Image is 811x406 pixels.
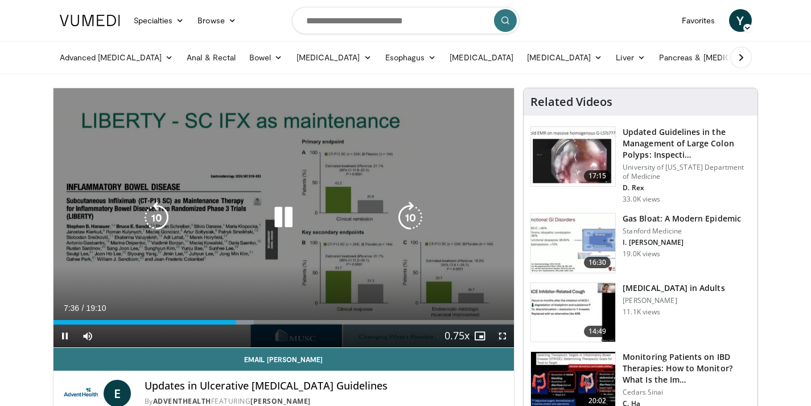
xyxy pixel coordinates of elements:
button: Mute [76,325,99,347]
input: Search topics, interventions [292,7,520,34]
p: University of [US_STATE] Department of Medicine [623,163,751,181]
p: 11.1K views [623,307,660,317]
h3: Gas Bloat: A Modern Epidemic [623,213,741,224]
p: D. Rex [623,183,751,192]
a: [MEDICAL_DATA] [520,46,609,69]
a: [PERSON_NAME] [250,396,311,406]
p: Cedars Sinai [623,388,751,397]
a: Advanced [MEDICAL_DATA] [53,46,180,69]
p: I. [PERSON_NAME] [623,238,741,247]
span: / [82,304,84,313]
a: Browse [191,9,243,32]
h3: Updated Guidelines in the Management of Large Colon Polyps: Inspecti… [623,126,751,161]
a: Specialties [127,9,191,32]
img: dfcfcb0d-b871-4e1a-9f0c-9f64970f7dd8.150x105_q85_crop-smart_upscale.jpg [531,127,615,186]
h4: Related Videos [530,95,612,109]
button: Enable picture-in-picture mode [468,325,491,347]
img: 480ec31d-e3c1-475b-8289-0a0659db689a.150x105_q85_crop-smart_upscale.jpg [531,214,615,273]
a: 17:15 Updated Guidelines in the Management of Large Colon Polyps: Inspecti… University of [US_STA... [530,126,751,204]
p: [PERSON_NAME] [623,296,724,305]
img: VuMedi Logo [60,15,120,26]
a: [MEDICAL_DATA] [443,46,520,69]
a: 14:49 [MEDICAL_DATA] in Adults [PERSON_NAME] 11.1K views [530,282,751,343]
h3: Monitoring Patients on IBD Therapies: How to Monitor? What Is the Im… [623,351,751,386]
a: Bowel [242,46,289,69]
a: Y [729,9,752,32]
span: 7:36 [64,304,79,313]
a: Pancreas & [MEDICAL_DATA] [652,46,785,69]
h4: Updates in Ulcerative [MEDICAL_DATA] Guidelines [145,380,505,392]
div: Progress Bar [53,320,514,325]
a: Anal & Rectal [180,46,242,69]
button: Fullscreen [491,325,514,347]
h3: [MEDICAL_DATA] in Adults [623,282,724,294]
a: Esophagus [378,46,443,69]
a: AdventHealth [153,396,211,406]
button: Playback Rate [446,325,468,347]
a: 16:30 Gas Bloat: A Modern Epidemic Stanford Medicine I. [PERSON_NAME] 19.0K views [530,213,751,273]
img: 11950cd4-d248-4755-8b98-ec337be04c84.150x105_q85_crop-smart_upscale.jpg [531,283,615,342]
a: Liver [609,46,652,69]
a: Email [PERSON_NAME] [53,348,514,371]
video-js: Video Player [53,88,514,348]
p: 19.0K views [623,249,660,259]
a: Favorites [675,9,722,32]
p: Stanford Medicine [623,227,741,236]
p: 33.0K views [623,195,660,204]
button: Pause [53,325,76,347]
span: 19:10 [86,304,106,313]
a: [MEDICAL_DATA] [290,46,378,69]
span: 14:49 [584,326,611,337]
span: 16:30 [584,257,611,268]
span: 17:15 [584,170,611,182]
